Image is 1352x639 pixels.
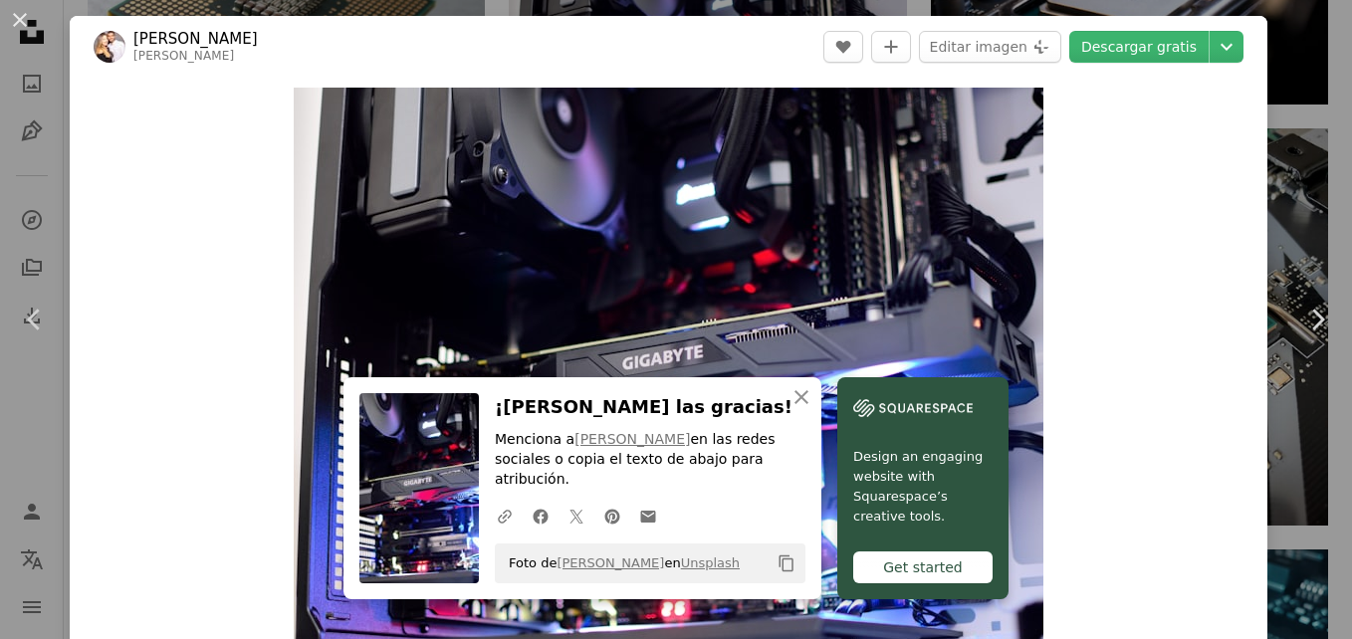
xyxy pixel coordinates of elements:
[823,31,863,63] button: Me gusta
[919,31,1061,63] button: Editar imagen
[853,393,973,423] img: file-1606177908946-d1eed1cbe4f5image
[495,430,805,490] p: Menciona a en las redes sociales o copia el texto de abajo para atribución.
[594,496,630,535] a: Comparte en Pinterest
[853,551,993,583] div: Get started
[1282,224,1352,415] a: Siguiente
[1069,31,1209,63] a: Descargar gratis
[133,29,258,49] a: [PERSON_NAME]
[499,547,740,579] span: Foto de en
[853,447,993,527] span: Design an engaging website with Squarespace’s creative tools.
[133,49,234,63] a: [PERSON_NAME]
[557,555,664,570] a: [PERSON_NAME]
[871,31,911,63] button: Añade a la colección
[630,496,666,535] a: Comparte por correo electrónico
[523,496,559,535] a: Comparte en Facebook
[1210,31,1243,63] button: Elegir el tamaño de descarga
[559,496,594,535] a: Comparte en Twitter
[94,31,125,63] img: Ve al perfil de Rafael Pol
[681,555,740,570] a: Unsplash
[495,393,805,422] h3: ¡[PERSON_NAME] las gracias!
[770,546,803,580] button: Copiar al portapapeles
[574,431,690,447] a: [PERSON_NAME]
[837,377,1009,599] a: Design an engaging website with Squarespace’s creative tools.Get started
